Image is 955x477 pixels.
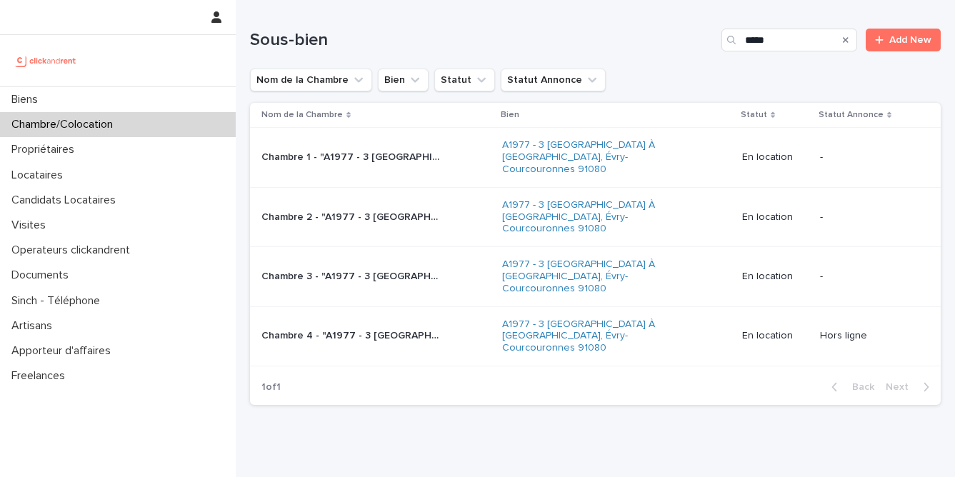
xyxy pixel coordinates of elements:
p: Chambre 4 - "A1977 - 3 Square de la Valse À Mille Temps, Évry-Courcouronnes 91080" [261,327,443,342]
tr: Chambre 3 - "A1977 - 3 [GEOGRAPHIC_DATA] À [GEOGRAPHIC_DATA], Évry-Courcouronnes 91080"Chambre 3 ... [250,247,941,306]
button: Statut Annonce [501,69,606,91]
p: Visites [6,219,57,232]
p: En location [742,151,809,164]
p: Apporteur d'affaires [6,344,122,358]
p: Operateurs clickandrent [6,243,141,257]
p: Bien [501,107,519,123]
p: 1 of 1 [250,370,292,405]
p: En location [742,271,809,283]
a: A1977 - 3 [GEOGRAPHIC_DATA] À [GEOGRAPHIC_DATA], Évry-Courcouronnes 91080 [502,258,681,294]
p: Statut [741,107,767,123]
p: Propriétaires [6,143,86,156]
h1: Sous-bien [250,30,716,51]
span: Back [844,382,874,392]
p: Documents [6,268,80,282]
p: Artisans [6,319,64,333]
p: En location [742,330,809,342]
p: Chambre/Colocation [6,118,124,131]
p: Hors ligne [820,330,918,342]
img: UCB0brd3T0yccxBKYDjQ [11,46,81,75]
p: Chambre 2 - "A1977 - 3 Square de la Valse À Mille Temps, Évry-Courcouronnes 91080" [261,209,443,224]
p: Candidats Locataires [6,194,127,207]
p: - [820,211,918,224]
button: Nom de la Chambre [250,69,372,91]
button: Statut [434,69,495,91]
p: Chambre 3 - "A1977 - 3 Square de la Valse À Mille Temps, Évry-Courcouronnes 91080" [261,268,443,283]
p: Biens [6,93,49,106]
tr: Chambre 2 - "A1977 - 3 [GEOGRAPHIC_DATA] À [GEOGRAPHIC_DATA], Évry-Courcouronnes 91080"Chambre 2 ... [250,187,941,246]
a: Add New [866,29,941,51]
button: Next [880,381,941,393]
a: A1977 - 3 [GEOGRAPHIC_DATA] À [GEOGRAPHIC_DATA], Évry-Courcouronnes 91080 [502,139,681,175]
tr: Chambre 4 - "A1977 - 3 [GEOGRAPHIC_DATA] À [GEOGRAPHIC_DATA], Évry-Courcouronnes 91080"Chambre 4 ... [250,306,941,366]
input: Search [721,29,857,51]
button: Back [820,381,880,393]
p: Statut Annonce [819,107,884,123]
a: A1977 - 3 [GEOGRAPHIC_DATA] À [GEOGRAPHIC_DATA], Évry-Courcouronnes 91080 [502,318,681,354]
button: Bien [378,69,429,91]
p: Chambre 1 - "A1977 - 3 Square de la Valse À Mille Temps, Évry-Courcouronnes 91080" [261,149,443,164]
p: - [820,151,918,164]
p: Nom de la Chambre [261,107,343,123]
span: Next [886,382,917,392]
p: - [820,271,918,283]
span: Add New [889,35,931,45]
p: Locataires [6,169,74,182]
a: A1977 - 3 [GEOGRAPHIC_DATA] À [GEOGRAPHIC_DATA], Évry-Courcouronnes 91080 [502,199,681,235]
p: Sinch - Téléphone [6,294,111,308]
p: Freelances [6,369,76,383]
tr: Chambre 1 - "A1977 - 3 [GEOGRAPHIC_DATA] À [GEOGRAPHIC_DATA], Évry-Courcouronnes 91080"Chambre 1 ... [250,128,941,187]
p: En location [742,211,809,224]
